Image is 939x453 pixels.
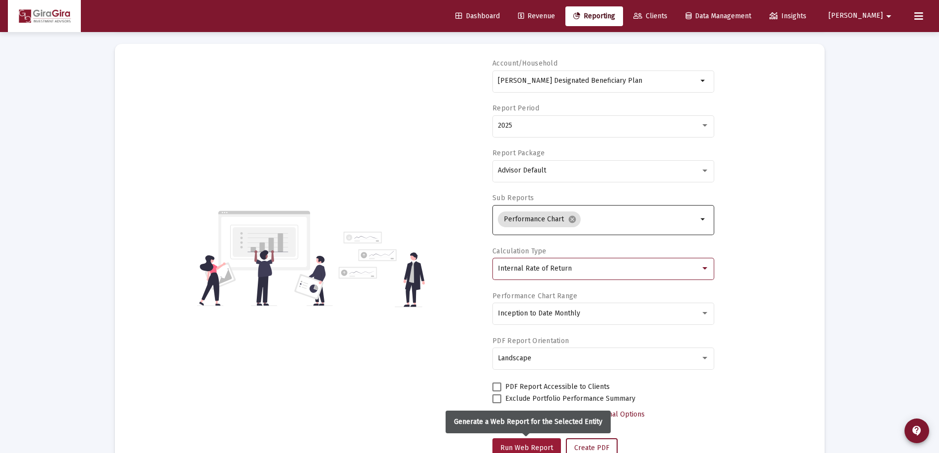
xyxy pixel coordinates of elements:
[498,166,546,174] span: Advisor Default
[500,444,553,452] span: Run Web Report
[817,6,906,26] button: [PERSON_NAME]
[565,6,623,26] a: Reporting
[498,77,697,85] input: Search or select an account or household
[492,194,534,202] label: Sub Reports
[197,209,333,307] img: reporting
[574,444,609,452] span: Create PDF
[829,12,883,20] span: [PERSON_NAME]
[573,12,615,20] span: Reporting
[587,410,645,418] span: Additional Options
[633,12,667,20] span: Clients
[883,6,895,26] mat-icon: arrow_drop_down
[492,104,539,112] label: Report Period
[911,425,923,437] mat-icon: contact_support
[498,264,572,273] span: Internal Rate of Return
[492,337,569,345] label: PDF Report Orientation
[339,232,425,307] img: reporting-alt
[15,6,73,26] img: Dashboard
[455,12,500,20] span: Dashboard
[697,75,709,87] mat-icon: arrow_drop_down
[697,213,709,225] mat-icon: arrow_drop_down
[492,292,577,300] label: Performance Chart Range
[626,6,675,26] a: Clients
[498,309,580,317] span: Inception to Date Monthly
[510,6,563,26] a: Revenue
[500,410,569,418] span: Select Custom Period
[568,215,577,224] mat-icon: cancel
[492,247,546,255] label: Calculation Type
[769,12,806,20] span: Insights
[448,6,508,26] a: Dashboard
[492,149,545,157] label: Report Package
[505,393,635,405] span: Exclude Portfolio Performance Summary
[498,121,512,130] span: 2025
[686,12,751,20] span: Data Management
[678,6,759,26] a: Data Management
[498,209,697,229] mat-chip-list: Selection
[498,354,531,362] span: Landscape
[518,12,555,20] span: Revenue
[492,59,557,68] label: Account/Household
[498,211,581,227] mat-chip: Performance Chart
[762,6,814,26] a: Insights
[505,381,610,393] span: PDF Report Accessible to Clients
